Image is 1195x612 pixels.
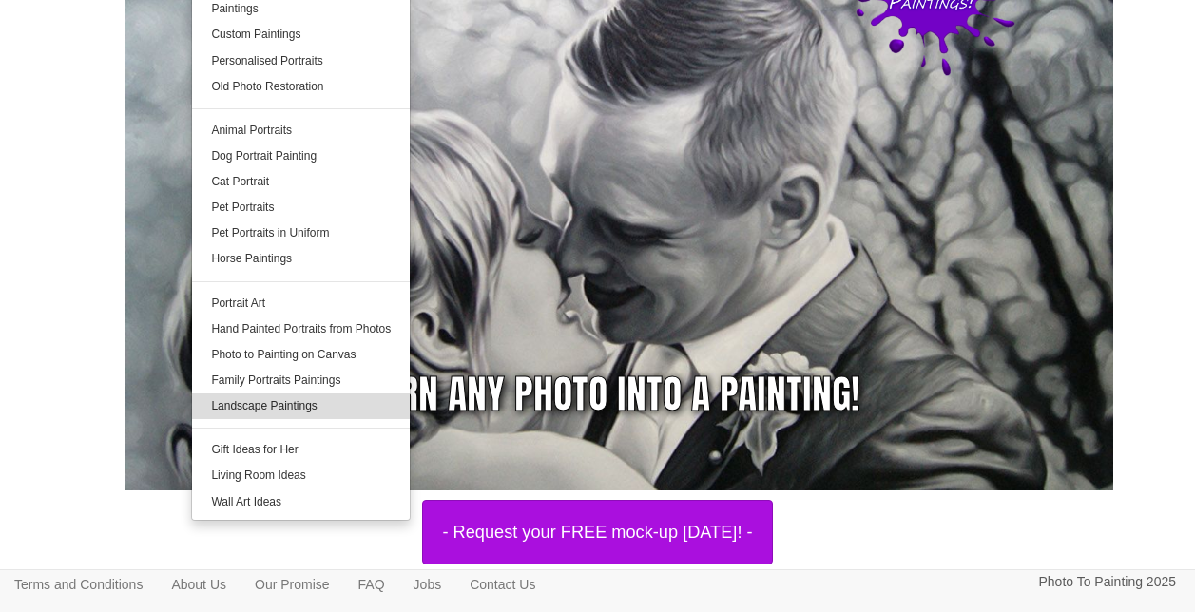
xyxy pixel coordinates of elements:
[399,570,456,599] a: Jobs
[192,74,410,100] a: Old Photo Restoration
[192,291,410,316] a: Portrait Art
[192,246,410,272] a: Horse Paintings
[192,143,410,169] a: Dog Portrait Painting
[157,570,241,599] a: About Us
[192,437,410,463] a: Gift Ideas for Her
[192,220,410,246] a: Pet Portraits in Uniform
[192,118,410,143] a: Animal Portraits
[192,316,410,342] a: Hand Painted Portraits from Photos
[422,500,772,564] button: - Request your FREE mock-up [DATE]! -
[364,366,860,423] div: Turn any photo into a painting!
[192,22,410,48] a: Custom Paintings
[455,570,549,599] a: Contact Us
[1038,570,1176,594] p: Photo To Painting 2025
[344,570,399,599] a: FAQ
[192,169,410,195] a: Cat Portrait
[192,489,410,515] a: Wall Art Ideas
[192,342,410,368] a: Photo to Painting on Canvas
[192,48,410,74] a: Personalised Portraits
[192,368,410,393] a: Family Portraits Paintings
[241,570,344,599] a: Our Promise
[192,393,410,419] a: Landscape Paintings
[192,195,410,220] a: Pet Portraits
[192,463,410,488] a: Living Room Ideas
